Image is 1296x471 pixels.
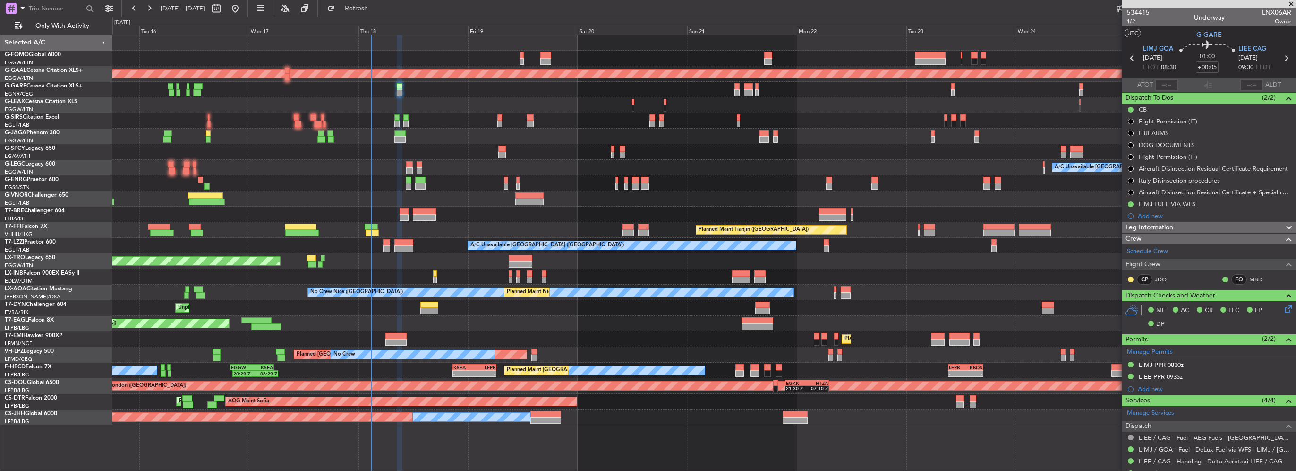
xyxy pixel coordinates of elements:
[1143,63,1159,72] span: ETOT
[1125,222,1173,233] span: Leg Information
[5,208,24,214] span: T7-BRE
[1139,176,1220,184] div: Italy Disinsection procedures
[139,26,249,35] div: Tue 16
[5,59,33,66] a: EGGW/LTN
[5,286,72,292] a: LX-AOACitation Mustang
[1139,141,1194,149] div: DOG DOCUMENTS
[5,333,62,339] a: T7-EMIHawker 900XP
[1125,29,1141,37] button: UTC
[5,302,67,307] a: T7-DYNChallenger 604
[5,255,55,261] a: LX-TROLegacy 650
[29,1,83,16] input: Trip Number
[453,365,474,370] div: KSEA
[5,371,29,378] a: LFPB/LBG
[5,168,33,175] a: EGGW/LTN
[323,1,379,16] button: Refresh
[5,52,29,58] span: G-FOMO
[5,309,28,316] a: EVRA/RIX
[1181,306,1189,315] span: AC
[5,161,55,167] a: G-LEGCLegacy 600
[1125,395,1150,406] span: Services
[949,371,965,376] div: -
[5,75,33,82] a: EGGW/LTN
[1262,395,1276,405] span: (4/4)
[906,26,1016,35] div: Tue 23
[1139,153,1197,161] div: Flight Permission (IT)
[5,231,33,238] a: VHHH/HKG
[965,365,982,370] div: KBOS
[5,137,33,144] a: EGGW/LTN
[1016,26,1125,35] div: Wed 24
[1255,306,1262,315] span: FP
[5,177,59,183] a: G-ENRGPraetor 600
[807,380,828,386] div: HTZA
[5,130,26,136] span: G-JAGA
[1262,334,1276,344] span: (2/2)
[1139,457,1282,465] a: LIEE / CAG - Handling - Delta Aerotaxi LIEE / CAG
[1139,117,1197,125] div: Flight Permission (IT)
[297,348,430,362] div: Planned [GEOGRAPHIC_DATA] ([GEOGRAPHIC_DATA])
[249,26,358,35] div: Wed 17
[1228,306,1239,315] span: FFC
[786,380,807,386] div: EGKK
[1127,247,1168,256] a: Schedule Crew
[1143,53,1162,63] span: [DATE]
[5,224,47,229] a: T7-FFIFalcon 7X
[1196,30,1222,40] span: G-GARE
[228,394,269,409] div: AOG Maint Sofia
[5,83,83,89] a: G-GARECessna Citation XLS+
[474,371,495,376] div: -
[233,371,256,376] div: 20:29 Z
[453,371,474,376] div: -
[5,68,83,73] a: G-GAALCessna Citation XLS+
[470,238,624,253] div: A/C Unavailable [GEOGRAPHIC_DATA] ([GEOGRAPHIC_DATA])
[1138,212,1291,220] div: Add new
[10,18,102,34] button: Only With Activity
[5,146,25,151] span: G-SPCY
[1262,17,1291,26] span: Owner
[73,379,186,393] div: Planned Maint London ([GEOGRAPHIC_DATA])
[5,402,29,410] a: LFPB/LBG
[687,26,797,35] div: Sun 21
[507,363,656,377] div: Planned Maint [GEOGRAPHIC_DATA] ([GEOGRAPHIC_DATA])
[5,262,33,269] a: EGGW/LTN
[1249,275,1270,284] a: MBD
[5,270,23,276] span: LX-INB
[337,5,376,12] span: Refresh
[5,293,60,300] a: [PERSON_NAME]/QSA
[1127,17,1150,26] span: 1/2
[5,411,57,417] a: CS-JHHGlobal 6000
[5,130,60,136] a: G-JAGAPhenom 300
[1125,334,1148,345] span: Permits
[5,380,59,385] a: CS-DOUGlobal 6500
[1194,13,1225,23] div: Underway
[1125,259,1160,270] span: Flight Crew
[5,83,26,89] span: G-GARE
[1156,306,1165,315] span: MF
[5,52,61,58] a: G-FOMOGlobal 6000
[333,348,355,362] div: No Crew
[1125,93,1173,104] span: Dispatch To-Dos
[5,177,27,183] span: G-ENRG
[1205,306,1213,315] span: CR
[699,223,809,237] div: Planned Maint Tianjin ([GEOGRAPHIC_DATA])
[1161,63,1176,72] span: 08:30
[1127,8,1150,17] span: 534415
[786,385,807,391] div: 21:30 Z
[5,270,79,276] a: LX-INBFalcon 900EX EASy II
[1125,290,1215,301] span: Dispatch Checks and Weather
[252,365,273,370] div: KSEA
[5,340,33,347] a: LFMN/NCE
[231,365,252,370] div: EGGW
[5,395,57,401] a: CS-DTRFalcon 2000
[965,371,982,376] div: -
[1139,129,1168,137] div: FIREARMS
[5,153,30,160] a: LGAV/ATH
[310,285,403,299] div: No Crew Nice ([GEOGRAPHIC_DATA])
[1139,361,1184,369] div: LIMJ PPR 0830z
[807,385,828,391] div: 07:10 Z
[1155,275,1176,284] a: JDO
[5,356,32,363] a: LFMD/CEQ
[5,349,54,354] a: 9H-LPZLegacy 500
[1156,320,1165,329] span: DP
